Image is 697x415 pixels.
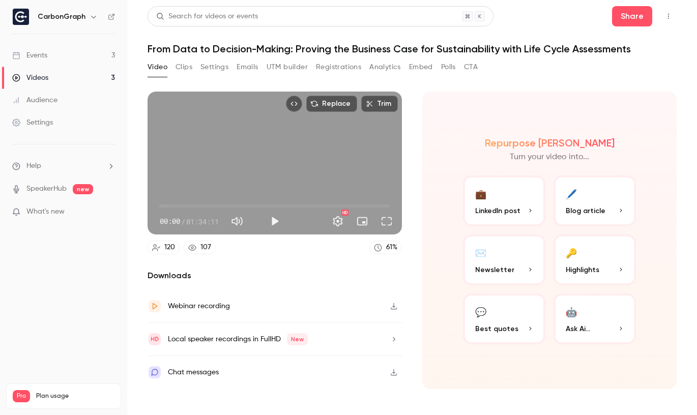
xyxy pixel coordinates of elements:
[361,96,398,112] button: Trim
[12,73,48,83] div: Videos
[386,242,397,253] div: 61 %
[510,151,589,163] p: Turn your video into...
[186,216,219,227] span: 01:34:11
[352,211,372,231] button: Turn on miniplayer
[38,12,85,22] h6: CarbonGraph
[566,205,605,216] span: Blog article
[566,186,577,201] div: 🖊️
[660,8,677,24] button: Top Bar Actions
[160,216,180,227] span: 00:00
[148,59,167,75] button: Video
[464,59,478,75] button: CTA
[341,210,348,216] div: HD
[475,186,486,201] div: 💼
[566,323,590,334] span: Ask Ai...
[181,216,185,227] span: /
[463,175,545,226] button: 💼LinkedIn post
[376,211,397,231] button: Full screen
[566,264,599,275] span: Highlights
[369,59,401,75] button: Analytics
[328,211,348,231] button: Settings
[26,206,65,217] span: What's new
[184,241,216,254] a: 107
[12,161,115,171] li: help-dropdown-opener
[316,59,361,75] button: Registrations
[12,50,47,61] div: Events
[176,59,192,75] button: Clips
[566,304,577,319] div: 🤖
[73,184,93,194] span: new
[554,293,636,344] button: 🤖Ask Ai...
[463,234,545,285] button: ✉️Newsletter
[26,161,41,171] span: Help
[475,205,520,216] span: LinkedIn post
[475,323,518,334] span: Best quotes
[164,242,175,253] div: 120
[554,175,636,226] button: 🖊️Blog article
[168,366,219,378] div: Chat messages
[160,216,219,227] div: 00:00
[148,241,180,254] a: 120
[148,270,402,282] h2: Downloads
[265,211,285,231] button: Play
[148,43,677,55] h1: From Data to Decision-Making: Proving the Business Case for Sustainability with Life Cycle Assess...
[237,59,258,75] button: Emails
[168,333,308,345] div: Local speaker recordings in FullHD
[12,95,57,105] div: Audience
[287,333,308,345] span: New
[475,304,486,319] div: 💬
[369,241,402,254] a: 61%
[566,245,577,260] div: 🔑
[200,59,228,75] button: Settings
[26,184,67,194] a: SpeakerHub
[267,59,308,75] button: UTM builder
[286,96,302,112] button: Embed video
[227,211,247,231] button: Mute
[441,59,456,75] button: Polls
[554,234,636,285] button: 🔑Highlights
[306,96,357,112] button: Replace
[200,242,211,253] div: 107
[13,9,29,25] img: CarbonGraph
[475,264,514,275] span: Newsletter
[485,137,615,149] h2: Repurpose [PERSON_NAME]
[463,293,545,344] button: 💬Best quotes
[36,392,114,400] span: Plan usage
[475,245,486,260] div: ✉️
[13,390,30,402] span: Pro
[12,117,53,128] div: Settings
[168,300,230,312] div: Webinar recording
[409,59,433,75] button: Embed
[156,11,258,22] div: Search for videos or events
[103,207,115,217] iframe: Noticeable Trigger
[612,6,652,26] button: Share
